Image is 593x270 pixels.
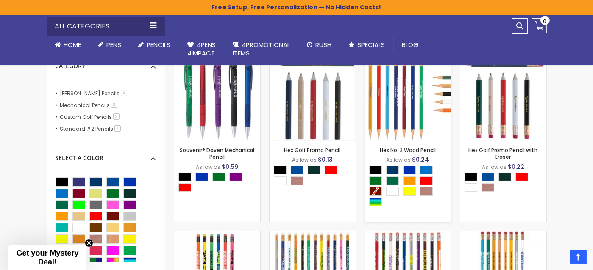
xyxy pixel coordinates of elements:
[465,183,477,192] div: White
[369,198,382,206] div: Assorted
[274,166,287,174] div: Black
[543,17,547,25] span: 0
[56,148,156,162] div: Select A Color
[299,36,340,54] a: Rush
[482,173,494,181] div: Dark Blue
[58,113,122,121] a: Custom Golf Pencils2
[369,176,382,185] div: Green
[292,156,317,163] span: As low as
[498,173,511,181] div: Mallard
[386,166,399,174] div: Navy Blue
[318,155,333,164] span: $0.13
[291,176,303,185] div: Natural
[121,90,127,96] span: 4
[178,173,260,194] div: Select A Color
[174,231,260,238] a: Neon Round Promotional Pencils
[482,183,494,192] div: Natural
[358,40,385,49] span: Specials
[420,176,433,185] div: Red
[111,102,117,108] span: 8
[340,36,394,54] a: Specials
[178,173,191,181] div: Black
[222,163,238,171] span: $0.59
[274,166,356,187] div: Select A Color
[460,55,546,141] img: Hex Golf Promo Pencil with Eraser
[386,176,399,185] div: Dark Green
[274,176,287,185] div: White
[90,36,130,54] a: Pens
[394,36,427,54] a: Blog
[233,40,290,58] span: 4PROMOTIONAL ITEMS
[107,40,122,49] span: Pens
[291,166,303,174] div: Dark Blue
[178,183,191,192] div: Red
[515,173,528,181] div: Red
[229,173,242,181] div: Purple
[325,166,337,174] div: Red
[412,155,429,164] span: $0.24
[270,55,356,141] img: Hex Golf Promo Pencil
[420,166,433,174] div: Blue Light
[420,187,433,196] div: Natural
[523,247,593,270] iframe: Google Customer Reviews
[8,245,86,270] div: Get your Mystery Deal!Close teaser
[270,231,356,238] a: Souvenir® Pencil - Solids
[64,40,81,49] span: Home
[532,18,547,33] a: 0
[386,187,399,196] div: White
[174,55,260,141] img: Souvenir® Daven Mechanical Pencil
[47,17,165,36] div: All Categories
[469,146,538,160] a: Hex Golf Promo Pencil with Eraser
[114,125,121,132] span: 4
[212,173,225,181] div: Green
[308,166,320,174] div: Mallard
[380,146,436,154] a: Hex No. 2 Wood Pencil
[403,187,416,196] div: Yellow
[316,40,332,49] span: Rush
[196,163,220,171] span: As low as
[482,163,507,171] span: As low as
[365,231,451,238] a: Budgeteer #2 Wood Pencil
[508,163,524,171] span: $0.22
[460,231,546,238] a: Round Wooden No. 2 Lead Promotional Pencil- Light Assortment
[369,166,382,174] div: Black
[403,166,416,174] div: Blue
[195,173,208,181] div: Blue
[465,173,477,181] div: Black
[147,40,171,49] span: Pencils
[58,125,124,132] a: Standard #2 Pencils4
[85,239,93,247] button: Close teaser
[113,113,120,120] span: 2
[284,146,341,154] a: Hex Golf Promo Pencil
[180,146,254,160] a: Souvenir® Daven Mechanical Pencil
[58,102,120,109] a: Mechanical Pencils8
[225,36,299,63] a: 4PROMOTIONALITEMS
[58,90,130,97] a: [PERSON_NAME] Pencils4
[130,36,179,54] a: Pencils
[365,55,451,141] img: Hex No. 2 Wood Pencil
[403,176,416,185] div: Orange
[402,40,419,49] span: Blog
[188,40,216,58] span: 4Pens 4impact
[387,156,411,163] span: As low as
[369,166,451,208] div: Select A Color
[465,173,546,194] div: Select A Color
[16,249,78,266] span: Get your Mystery Deal!
[179,36,225,63] a: 4Pens4impact
[47,36,90,54] a: Home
